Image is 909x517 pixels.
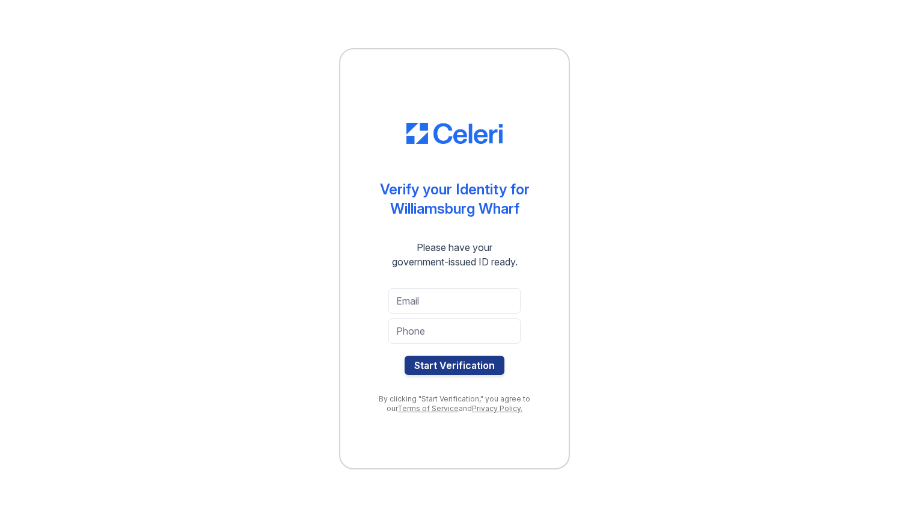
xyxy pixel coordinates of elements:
button: Start Verification [405,356,504,375]
a: Terms of Service [397,404,459,413]
div: By clicking "Start Verification," you agree to our and [364,394,545,413]
div: Please have your government-issued ID ready. [370,240,539,269]
input: Phone [388,318,521,344]
img: CE_Logo_Blue-a8612792a0a2168367f1c8372b55b34899dd931a85d93a1a3d3e32e68fde9ad4.png [406,123,503,144]
div: Verify your Identity for Williamsburg Wharf [380,180,530,218]
iframe: chat widget [858,469,897,505]
a: Privacy Policy. [472,404,522,413]
input: Email [388,288,521,314]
